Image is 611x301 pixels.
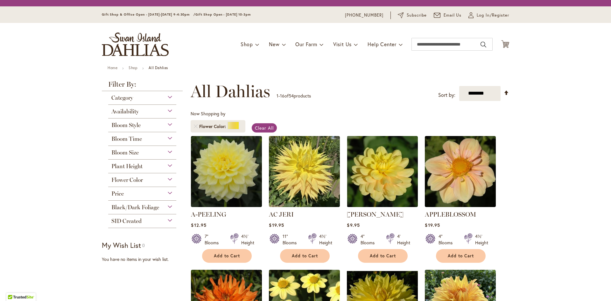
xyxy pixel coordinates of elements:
[425,136,496,207] img: APPLEBLOSSOM
[202,249,252,263] button: Add to Cart
[347,211,404,218] a: [PERSON_NAME]
[255,125,274,131] span: Clear All
[111,149,139,156] span: Bloom Size
[102,32,169,56] a: store logo
[436,249,486,263] button: Add to Cart
[111,122,141,129] span: Bloom Style
[475,233,488,246] div: 4½' Height
[269,136,340,207] img: AC Jeri
[277,91,311,101] p: - of products
[468,12,509,18] a: Log In/Register
[205,233,222,246] div: 7" Blooms
[319,233,332,246] div: 4½' Height
[269,211,294,218] a: AC JERI
[252,123,277,133] a: Clear All
[347,136,418,207] img: AHOY MATEY
[347,202,418,208] a: AHOY MATEY
[241,233,254,246] div: 4½' Height
[269,41,279,47] span: New
[269,222,284,228] span: $19.95
[191,82,270,101] span: All Dahlias
[149,65,168,70] strong: All Dahlias
[111,108,139,115] span: Availability
[111,135,142,142] span: Bloom Time
[102,12,195,17] span: Gift Shop & Office Open - [DATE]-[DATE] 9-4:30pm /
[191,136,262,207] img: A-Peeling
[289,93,294,99] span: 54
[199,123,228,130] span: Flower Color
[434,12,462,18] a: Email Us
[345,12,383,18] a: [PHONE_NUMBER]
[102,240,141,250] strong: My Wish List
[280,249,330,263] button: Add to Cart
[108,65,117,70] a: Home
[111,176,143,183] span: Flower Color
[361,233,378,246] div: 4" Blooms
[191,211,226,218] a: A-PEELING
[191,111,225,117] span: Now Shopping by
[370,253,396,259] span: Add to Cart
[214,253,240,259] span: Add to Cart
[407,12,427,18] span: Subscribe
[425,211,476,218] a: APPLEBLOSSOM
[195,12,251,17] span: Gift Shop Open - [DATE] 10-3pm
[269,202,340,208] a: AC Jeri
[277,93,278,99] span: 1
[347,222,360,228] span: $9.95
[425,222,440,228] span: $19.95
[241,41,253,47] span: Shop
[191,222,206,228] span: $12.95
[425,202,496,208] a: APPLEBLOSSOM
[111,190,124,197] span: Price
[438,89,455,101] label: Sort by:
[111,94,133,101] span: Category
[111,163,143,170] span: Plant Height
[129,65,137,70] a: Shop
[283,233,300,246] div: 11" Blooms
[111,218,142,225] span: SID Created
[191,202,262,208] a: A-Peeling
[111,204,159,211] span: Black/Dark Foliage
[102,256,187,262] div: You have no items in your wish list.
[295,41,317,47] span: Our Farm
[444,12,462,18] span: Email Us
[439,233,456,246] div: 4" Blooms
[481,39,486,50] button: Search
[102,81,183,91] strong: Filter By:
[398,12,427,18] a: Subscribe
[280,93,284,99] span: 16
[448,253,474,259] span: Add to Cart
[333,41,352,47] span: Visit Us
[368,41,397,47] span: Help Center
[194,125,198,128] a: Remove Flower Color Yellow
[477,12,509,18] span: Log In/Register
[292,253,318,259] span: Add to Cart
[397,233,410,246] div: 4' Height
[358,249,408,263] button: Add to Cart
